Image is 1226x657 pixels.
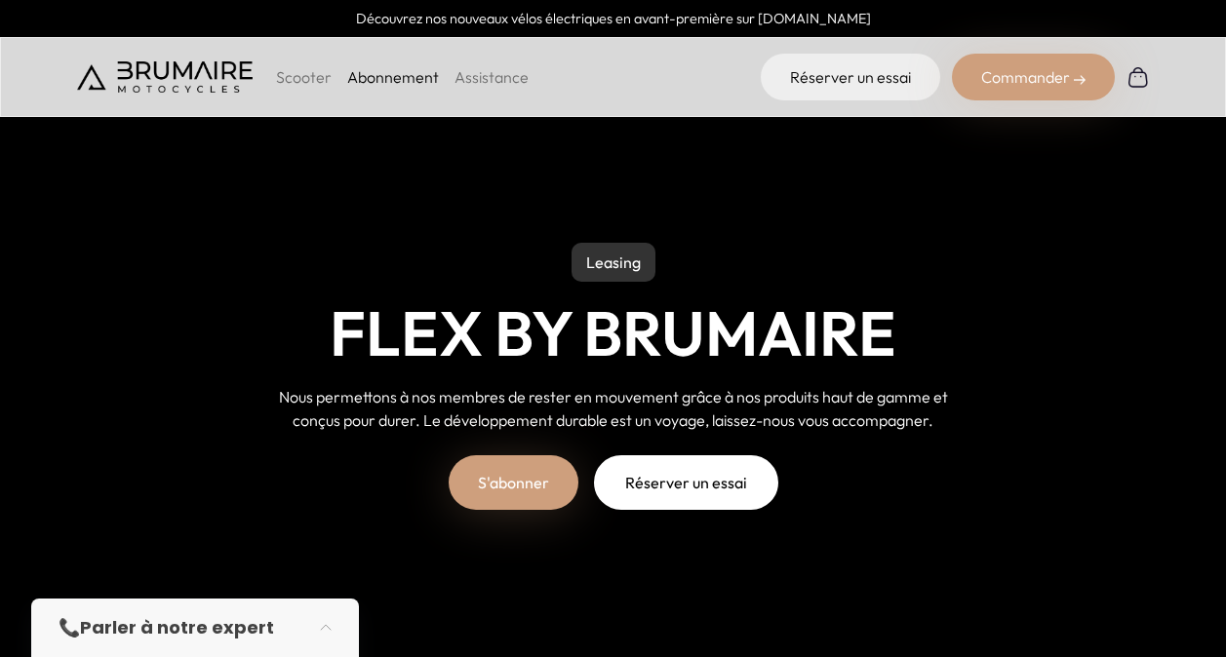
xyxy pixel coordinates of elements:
a: Réserver un essai [761,54,940,100]
h1: Flex by Brumaire [330,297,896,369]
div: Commander [952,54,1115,100]
img: right-arrow-2.png [1074,74,1086,86]
img: Brumaire Motocycles [77,61,253,93]
a: Assistance [455,67,529,87]
p: Leasing [572,243,655,282]
a: Abonnement [347,67,439,87]
span: Nous permettons à nos membres de rester en mouvement grâce à nos produits haut de gamme et conçus... [279,387,948,430]
a: Réserver un essai [594,455,778,510]
a: S'abonner [449,455,578,510]
p: Scooter [276,65,332,89]
img: Panier [1127,65,1150,89]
